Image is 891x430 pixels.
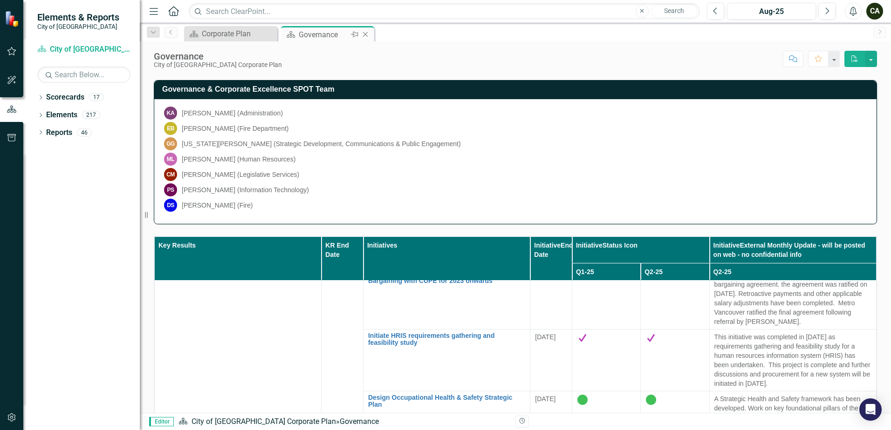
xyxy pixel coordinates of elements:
[89,94,104,101] div: 17
[730,6,813,17] div: Aug-25
[641,268,709,329] td: Double-Click to Edit
[182,170,299,179] div: [PERSON_NAME] (Legislative Services)
[577,394,588,405] img: In Progress
[714,332,871,388] p: This initiative was completed in [DATE] as requirements gathering and feasibility study for a hum...
[535,333,555,341] span: [DATE]
[709,329,876,391] td: Double-Click to Edit
[859,398,882,421] div: Open Intercom Messenger
[714,270,871,326] p: In [DATE], the City and CUPE reached a collective bargaining agreement. the agreement was ratifie...
[368,394,525,409] a: Design Occupational Health & Safety Strategic Plan
[149,417,174,426] span: Editor
[192,417,336,426] a: City of [GEOGRAPHIC_DATA] Corporate Plan
[37,67,130,83] input: Search Below...
[164,107,177,120] div: KA
[572,268,640,329] td: Double-Click to Edit
[202,28,275,40] div: Corporate Plan
[641,329,709,391] td: Double-Click to Edit
[82,111,100,119] div: 217
[182,139,461,148] div: [US_STATE][PERSON_NAME] (Strategic Development, Communications & Public Engagement)
[46,92,84,103] a: Scorecards
[182,124,289,133] div: [PERSON_NAME] (Fire Department)
[37,44,130,55] a: City of [GEOGRAPHIC_DATA] Corporate Plan
[340,417,379,426] div: Governance
[37,23,119,30] small: City of [GEOGRAPHIC_DATA]
[77,128,92,136] div: 46
[182,155,295,164] div: [PERSON_NAME] (Human Resources)
[577,332,588,343] img: Complete
[866,3,883,20] button: CA
[664,7,684,14] span: Search
[46,128,72,138] a: Reports
[363,268,530,329] td: Double-Click to Edit Right Click for Context Menu
[164,168,177,181] div: CM
[572,329,640,391] td: Double-Click to Edit
[164,183,177,196] div: PS
[164,199,177,212] div: DS
[535,395,555,403] span: [DATE]
[162,85,872,94] h3: Governance & Corporate Excellence SPOT Team
[182,201,253,210] div: [PERSON_NAME] (Fire)
[46,110,77,121] a: Elements
[164,122,177,135] div: EB
[645,332,657,343] img: Complete
[164,137,177,150] div: GG
[154,61,282,68] div: City of [GEOGRAPHIC_DATA] Corporate Plan
[164,153,177,166] div: ML
[154,51,282,61] div: Governance
[189,3,700,20] input: Search ClearPoint...
[530,268,572,329] td: Double-Click to Edit
[368,332,525,347] a: Initiate HRIS requirements gathering and feasibility study
[363,329,530,391] td: Double-Click to Edit Right Click for Context Menu
[651,5,698,18] button: Search
[178,417,508,427] div: »
[182,185,309,195] div: [PERSON_NAME] (Information Technology)
[186,28,275,40] a: Corporate Plan
[645,394,657,405] img: In Progress
[530,329,572,391] td: Double-Click to Edit
[5,11,21,27] img: ClearPoint Strategy
[709,268,876,329] td: Double-Click to Edit
[299,29,349,40] div: Governance
[37,12,119,23] span: Elements & Reports
[727,3,816,20] button: Aug-25
[182,108,283,118] div: [PERSON_NAME] (Administration)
